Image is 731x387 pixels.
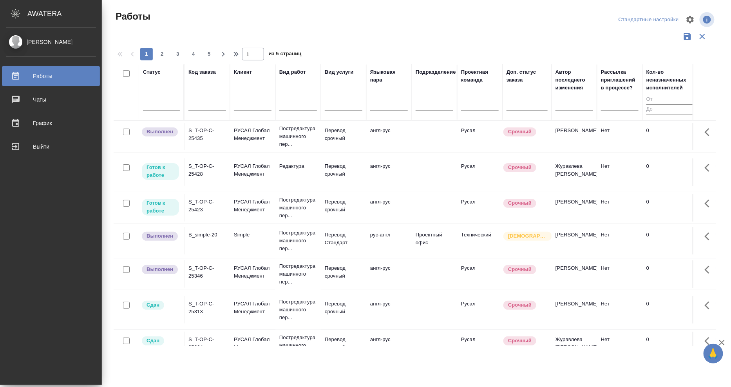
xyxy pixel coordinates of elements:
[172,50,184,58] span: 3
[508,337,532,345] p: Срочный
[508,199,532,207] p: Срочный
[552,296,597,323] td: [PERSON_NAME]
[156,48,168,60] button: 2
[234,68,252,76] div: Клиент
[147,337,159,345] p: Сдан
[642,227,705,254] td: 0
[279,162,317,170] p: Редактура
[147,164,174,179] p: Готов к работе
[416,68,456,76] div: Подразделение
[141,300,180,311] div: Менеджер проверил работу исполнителя, передает ее на следующий этап
[279,68,306,76] div: Вид работ
[2,137,100,156] a: Выйти
[507,68,548,84] div: Доп. статус заказа
[234,300,271,316] p: РУСАЛ Глобал Менеджмент
[700,296,719,315] button: Здесь прячутся важные кнопки
[6,38,96,46] div: [PERSON_NAME]
[700,332,719,351] button: Здесь прячутся важные кнопки
[642,123,705,150] td: 0
[141,264,180,275] div: Исполнитель завершил работу
[552,260,597,288] td: [PERSON_NAME]
[234,127,271,142] p: РУСАЛ Глобал Менеджмент
[366,260,412,288] td: англ-рус
[508,128,532,136] p: Срочный
[642,260,705,288] td: 0
[141,336,180,346] div: Менеджер проверил работу исполнителя, передает ее на следующий этап
[188,300,226,316] div: S_T-OP-C-25313
[325,127,362,142] p: Перевод срочный
[597,260,642,288] td: Нет
[147,301,159,309] p: Сдан
[457,194,503,222] td: Русал
[279,229,317,253] p: Постредактура машинного пер...
[188,127,226,142] div: S_T-OP-C-25435
[188,336,226,351] div: S_T-OP-C-25264
[707,345,720,362] span: 🙏
[147,199,174,215] p: Готов к работе
[2,90,100,109] a: Чаты
[700,123,719,142] button: Здесь прячутся важные кнопки
[188,162,226,178] div: S_T-OP-C-25428
[27,6,102,22] div: AWATERA
[188,68,216,76] div: Код заказа
[552,158,597,186] td: Журавлева [PERSON_NAME]
[700,158,719,177] button: Здесь прячутся важные кнопки
[552,194,597,222] td: [PERSON_NAME]
[552,123,597,150] td: [PERSON_NAME]
[555,68,593,92] div: Автор последнего изменения
[508,301,532,309] p: Срочный
[141,127,180,137] div: Исполнитель завершил работу
[172,48,184,60] button: 3
[279,262,317,286] p: Постредактура машинного пер...
[681,10,700,29] span: Настроить таблицу
[366,296,412,323] td: англ-рус
[457,123,503,150] td: Русал
[366,194,412,222] td: англ-рус
[234,336,271,351] p: РУСАЛ Глобал Менеджмент
[325,300,362,316] p: Перевод срочный
[325,198,362,214] p: Перевод срочный
[597,158,642,186] td: Нет
[234,264,271,280] p: РУСАЛ Глобал Менеджмент
[597,332,642,359] td: Нет
[680,29,695,44] button: Сохранить фильтры
[700,194,719,213] button: Здесь прячутся важные кнопки
[279,125,317,148] p: Постредактура машинного пер...
[597,296,642,323] td: Нет
[366,123,412,150] td: англ-рус
[461,68,499,84] div: Проектная команда
[279,298,317,322] p: Постредактура машинного пер...
[642,296,705,323] td: 0
[597,227,642,254] td: Нет
[2,113,100,133] a: График
[6,70,96,82] div: Работы
[6,141,96,153] div: Выйти
[143,68,161,76] div: Статус
[617,14,681,26] div: split button
[646,95,701,105] input: От
[457,296,503,323] td: Русал
[234,231,271,239] p: Simple
[597,194,642,222] td: Нет
[695,29,710,44] button: Сбросить фильтры
[508,232,547,240] p: [DEMOGRAPHIC_DATA]
[457,260,503,288] td: Русал
[366,158,412,186] td: англ-рус
[114,10,150,23] span: Работы
[412,227,457,254] td: Проектный офис
[188,264,226,280] div: S_T-OP-C-25346
[597,123,642,150] td: Нет
[646,68,693,92] div: Кол-во неназначенных исполнителей
[325,68,354,76] div: Вид услуги
[141,162,180,181] div: Исполнитель может приступить к работе
[147,232,173,240] p: Выполнен
[279,334,317,357] p: Постредактура машинного пер...
[642,158,705,186] td: 0
[147,128,173,136] p: Выполнен
[457,227,503,254] td: Технический
[457,158,503,186] td: Русал
[234,198,271,214] p: РУСАЛ Глобал Менеджмент
[700,260,719,279] button: Здесь прячутся важные кнопки
[700,12,716,27] span: Посмотреть информацию
[234,162,271,178] p: РУСАЛ Глобал Менеджмент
